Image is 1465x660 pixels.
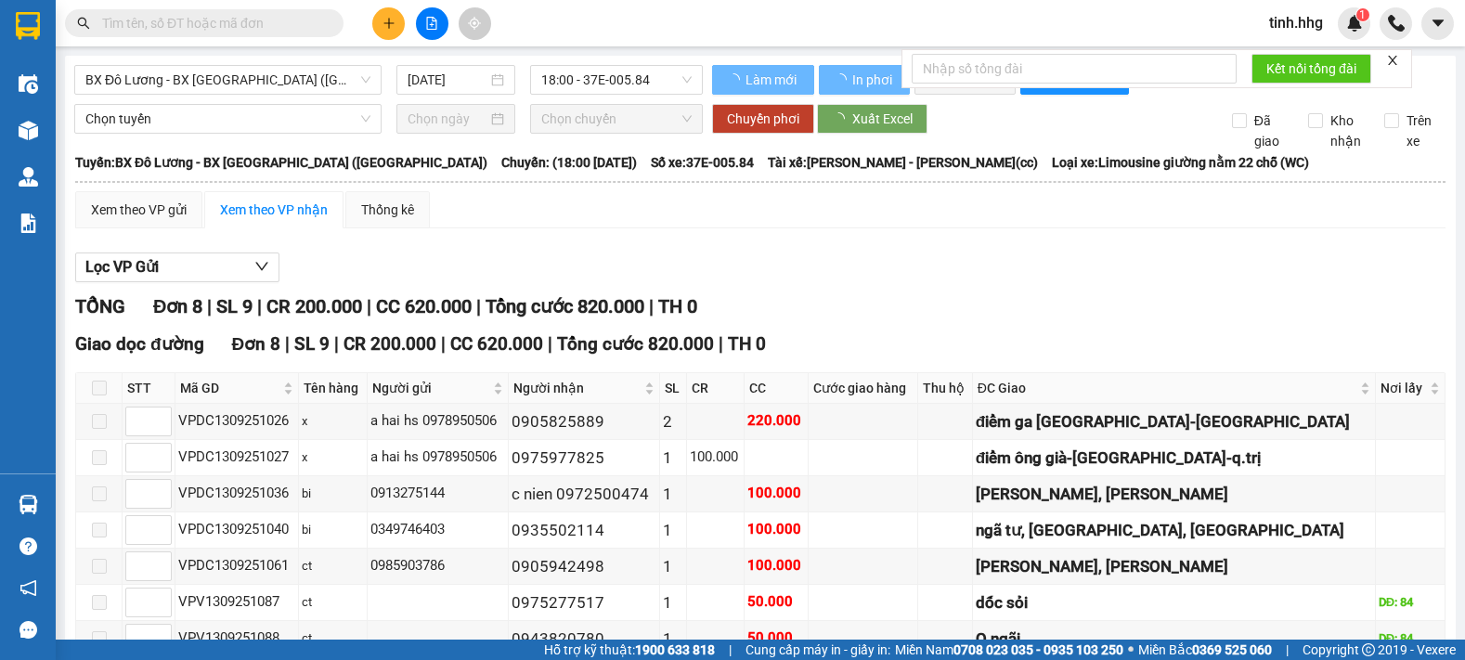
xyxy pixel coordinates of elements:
[476,295,481,317] span: |
[635,642,715,657] strong: 1900 633 818
[512,627,657,652] div: 0943820780
[663,518,683,543] div: 1
[450,333,543,355] span: CC 620.000
[747,628,805,650] div: 50.000
[729,640,732,660] span: |
[768,152,1038,173] span: Tài xế: [PERSON_NAME] - [PERSON_NAME](cc)
[747,483,805,505] div: 100.000
[513,378,642,398] span: Người nhận
[178,410,295,433] div: VPDC1309251026
[512,554,657,579] div: 0905942498
[651,152,754,173] span: Số xe: 37E-005.84
[302,629,364,648] div: ct
[19,214,38,233] img: solution-icon
[1399,110,1446,151] span: Trên xe
[1192,642,1272,657] strong: 0369 525 060
[728,333,766,355] span: TH 0
[232,333,281,355] span: Đơn 8
[976,554,1372,579] div: [PERSON_NAME], [PERSON_NAME]
[16,12,40,40] img: logo-vxr
[178,446,295,469] div: VPDC1309251027
[1128,646,1134,654] span: ⚪️
[19,495,38,514] img: warehouse-icon
[153,295,202,317] span: Đơn 8
[1266,58,1356,79] span: Kết nối tổng đài
[302,485,364,503] div: bi
[175,549,299,585] td: VPDC1309251061
[175,512,299,549] td: VPDC1309251040
[712,104,814,134] button: Chuyển phơi
[1379,593,1442,612] div: DĐ: 84
[254,259,269,274] span: down
[1359,8,1366,21] span: 1
[486,295,644,317] span: Tổng cước 820.000
[1362,643,1375,656] span: copyright
[302,593,364,612] div: ct
[77,17,90,30] span: search
[544,640,715,660] span: Hỗ trợ kỹ thuật:
[75,333,204,355] span: Giao dọc đường
[344,333,436,355] span: CR 200.000
[852,70,895,90] span: In phơi
[175,476,299,512] td: VPDC1309251036
[175,404,299,440] td: VPDC1309251026
[809,373,917,404] th: Cước giao hàng
[819,65,910,95] button: In phơi
[834,73,849,86] span: loading
[512,518,657,543] div: 0935502114
[895,640,1123,660] span: Miền Nam
[175,621,299,657] td: VPV1309251088
[216,295,253,317] span: SL 9
[425,17,438,30] span: file-add
[441,333,446,355] span: |
[978,378,1356,398] span: ĐC Giao
[19,621,37,639] span: message
[747,519,805,541] div: 100.000
[416,7,448,40] button: file-add
[541,105,692,133] span: Chọn chuyến
[370,519,504,541] div: 0349746403
[468,17,481,30] span: aim
[102,13,321,33] input: Tìm tên, số ĐT hoặc mã đơn
[19,579,37,597] span: notification
[178,555,295,577] div: VPDC1309251061
[976,518,1372,543] div: ngã tư, [GEOGRAPHIC_DATA], [GEOGRAPHIC_DATA]
[75,155,487,170] b: Tuyến: BX Đô Lương - BX [GEOGRAPHIC_DATA] ([GEOGRAPHIC_DATA])
[660,373,687,404] th: SL
[1346,15,1363,32] img: icon-new-feature
[548,333,552,355] span: |
[302,521,364,539] div: bi
[19,121,38,140] img: warehouse-icon
[953,642,1123,657] strong: 0708 023 035 - 0935 103 250
[408,70,487,90] input: 13/09/2025
[649,295,654,317] span: |
[745,70,799,90] span: Làm mới
[687,373,745,404] th: CR
[285,333,290,355] span: |
[178,519,295,541] div: VPDC1309251040
[817,104,927,134] button: Xuất Excel
[75,252,279,282] button: Lọc VP Gửi
[175,440,299,476] td: VPDC1309251027
[1286,640,1289,660] span: |
[175,585,299,621] td: VPV1309251087
[658,295,697,317] span: TH 0
[512,409,657,434] div: 0905825889
[1247,110,1294,151] span: Đã giao
[719,333,723,355] span: |
[918,373,973,404] th: Thu hộ
[178,483,295,505] div: VPDC1309251036
[747,410,805,433] div: 220.000
[257,295,262,317] span: |
[976,627,1372,652] div: Q ngãi
[220,200,328,220] div: Xem theo VP nhận
[178,628,295,650] div: VPV1309251088
[663,446,683,471] div: 1
[370,446,504,469] div: a hai hs 0978950506
[976,446,1372,471] div: điểm ông già-[GEOGRAPHIC_DATA]-q.trị
[370,555,504,577] div: 0985903786
[302,448,364,467] div: x
[1379,629,1442,648] div: DĐ: 84
[912,54,1237,84] input: Nhập số tổng đài
[690,446,741,469] div: 100.000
